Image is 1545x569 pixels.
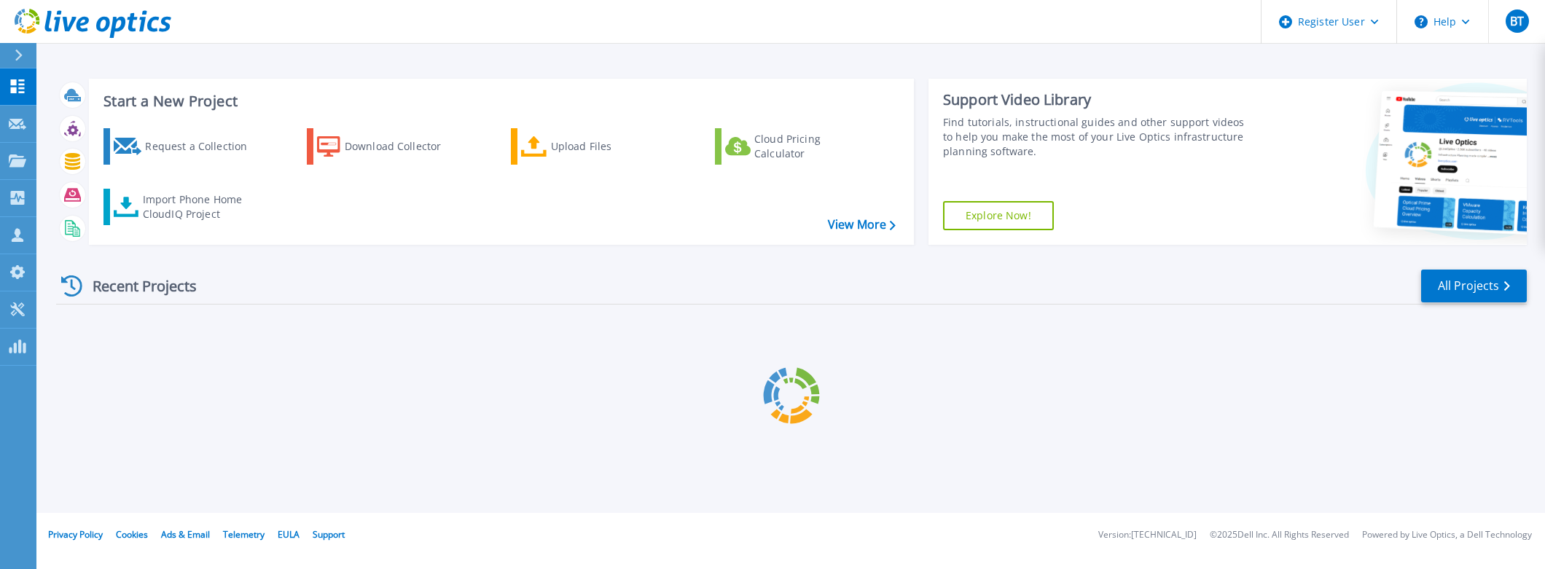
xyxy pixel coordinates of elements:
div: Cloud Pricing Calculator [754,132,871,161]
h3: Start a New Project [103,93,895,109]
div: Recent Projects [56,268,216,304]
a: View More [828,218,896,232]
div: Import Phone Home CloudIQ Project [143,192,257,221]
li: © 2025 Dell Inc. All Rights Reserved [1210,530,1349,540]
a: Telemetry [223,528,265,541]
div: Find tutorials, instructional guides and other support videos to help you make the most of your L... [943,115,1250,159]
li: Version: [TECHNICAL_ID] [1098,530,1197,540]
div: Request a Collection [145,132,262,161]
div: Support Video Library [943,90,1250,109]
a: Cookies [116,528,148,541]
span: BT [1510,15,1524,27]
a: Explore Now! [943,201,1054,230]
a: Ads & Email [161,528,210,541]
a: Privacy Policy [48,528,103,541]
a: Request a Collection [103,128,266,165]
li: Powered by Live Optics, a Dell Technology [1362,530,1532,540]
div: Upload Files [551,132,668,161]
div: Download Collector [345,132,461,161]
a: All Projects [1421,270,1527,302]
a: Upload Files [511,128,673,165]
a: Support [313,528,345,541]
a: Download Collector [307,128,469,165]
a: EULA [278,528,300,541]
a: Cloud Pricing Calculator [715,128,877,165]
